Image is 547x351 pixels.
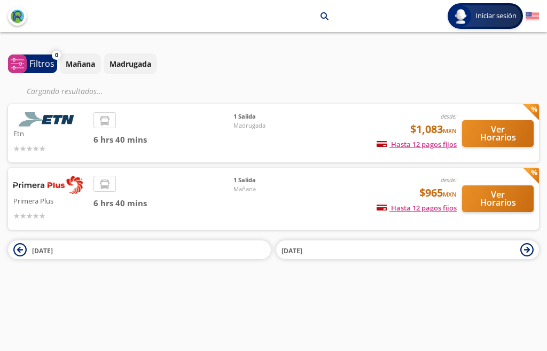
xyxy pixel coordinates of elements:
[441,112,457,120] em: desde:
[32,246,53,255] span: [DATE]
[55,51,58,60] span: 0
[233,176,308,185] span: 1 Salida
[93,197,233,209] span: 6 hrs 40 mins
[471,11,521,21] span: Iniciar sesión
[13,176,83,194] img: Primera Plus
[8,240,271,259] button: [DATE]
[233,112,308,121] span: 1 Salida
[462,185,534,212] button: Ver Horarios
[60,53,101,74] button: Mañana
[526,10,539,23] button: English
[13,112,83,127] img: Etn
[66,58,95,69] p: Mañana
[410,121,457,137] span: $1,083
[104,53,157,74] button: Madrugada
[377,139,457,149] span: Hasta 12 pagos fijos
[443,190,457,198] small: MXN
[233,121,308,130] span: Madrugada
[110,58,151,69] p: Madrugada
[441,176,457,184] em: desde:
[462,120,534,147] button: Ver Horarios
[377,203,457,213] span: Hasta 12 pagos fijos
[8,54,57,73] button: 0Filtros
[143,11,219,22] p: [GEOGRAPHIC_DATA]
[13,127,88,139] p: Etn
[276,240,539,259] button: [DATE]
[419,185,457,201] span: $965
[93,134,233,146] span: 6 hrs 40 mins
[29,57,54,70] p: Filtros
[282,246,302,255] span: [DATE]
[233,185,308,194] span: Mañana
[13,194,88,207] p: Primera Plus
[232,11,312,22] p: [DATE][PERSON_NAME]
[8,7,27,26] button: back
[27,86,103,96] em: Cargando resultados ...
[443,127,457,135] small: MXN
